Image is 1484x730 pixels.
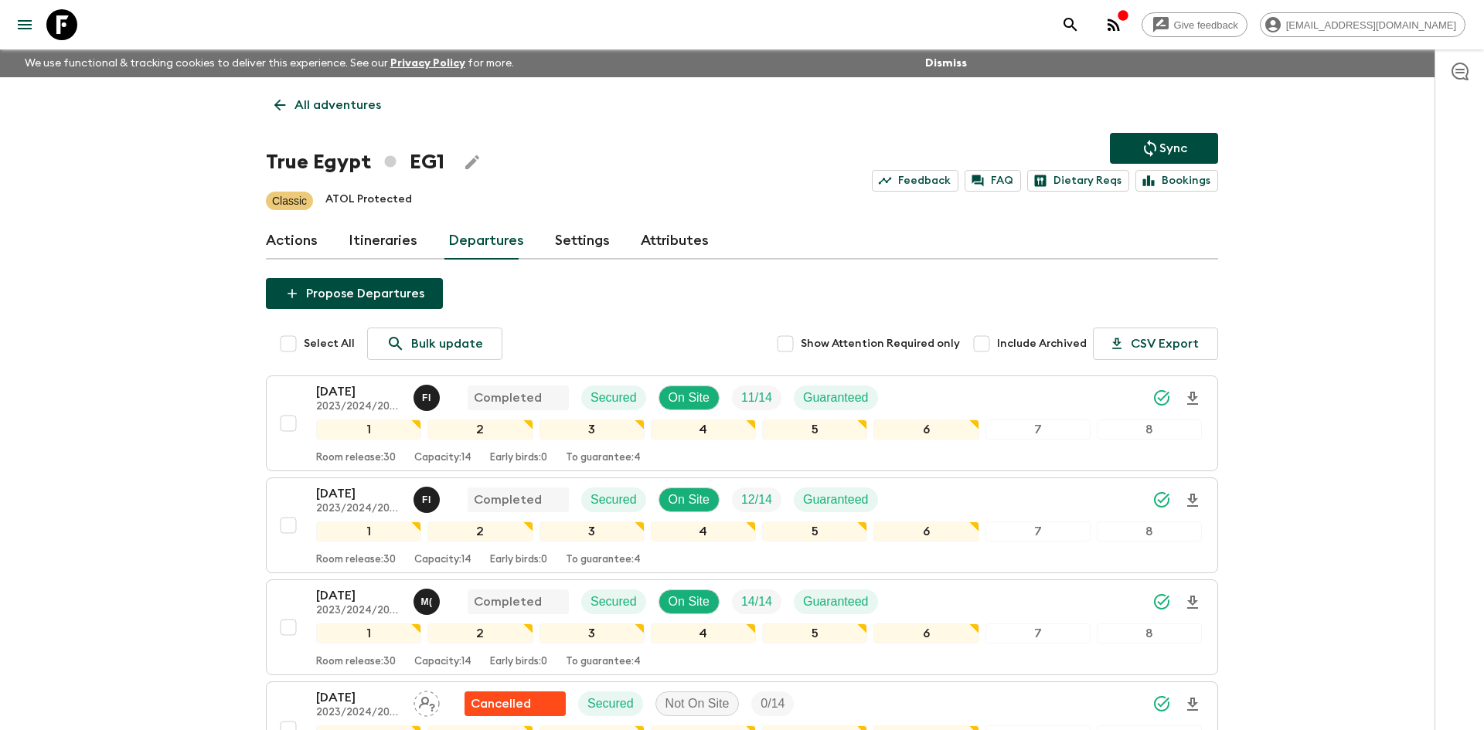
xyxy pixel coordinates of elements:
div: Secured [581,589,646,614]
span: Faten Ibrahim [414,389,443,402]
span: Give feedback [1166,19,1247,31]
div: 8 [1097,521,1202,542]
div: 3 [539,623,645,643]
a: Actions [266,222,318,260]
p: [DATE] [316,484,401,503]
div: On Site [659,589,720,614]
p: Early birds: 0 [490,452,547,464]
span: Show Attention Required only [801,336,960,351]
div: 7 [985,521,1091,542]
button: menu [9,9,40,40]
span: Include Archived [997,336,1087,351]
span: [EMAIL_ADDRESS][DOMAIN_NAME] [1278,19,1465,31]
svg: Download Onboarding [1183,695,1202,714]
p: Not On Site [665,694,730,713]
p: Secured [587,694,634,713]
a: Bookings [1135,170,1218,192]
span: Faten Ibrahim [414,491,443,504]
p: 12 / 14 [741,491,772,509]
p: To guarantee: 4 [566,452,641,464]
a: Itineraries [349,222,417,260]
button: CSV Export [1093,328,1218,360]
div: 1 [316,419,421,440]
p: To guarantee: 4 [566,554,641,566]
p: ATOL Protected [325,192,412,210]
span: Migo (Maged) Nabil [414,593,443,606]
p: Guaranteed [803,389,869,407]
div: 8 [1097,623,1202,643]
button: Propose Departures [266,278,443,309]
button: Dismiss [921,53,971,74]
p: Classic [272,193,307,209]
h1: True Egypt EG1 [266,147,444,178]
span: Assign pack leader [414,695,440,708]
p: Room release: 30 [316,656,396,668]
div: Trip Fill [732,385,781,410]
p: Capacity: 14 [414,656,471,668]
p: We use functional & tracking cookies to deliver this experience. See our for more. [19,49,520,77]
p: Capacity: 14 [414,452,471,464]
p: Secured [591,592,637,611]
a: All adventures [266,90,390,121]
div: 5 [762,623,867,643]
div: Flash Pack cancellation [465,691,566,716]
p: 2023/2024/2025 [316,503,401,515]
a: Bulk update [367,328,502,360]
div: 1 [316,623,421,643]
p: To guarantee: 4 [566,656,641,668]
p: Capacity: 14 [414,554,471,566]
a: Settings [555,222,610,260]
div: On Site [659,385,720,410]
p: Early birds: 0 [490,554,547,566]
div: 6 [873,623,979,643]
div: 6 [873,521,979,542]
div: Not On Site [655,691,740,716]
a: Dietary Reqs [1027,170,1129,192]
p: Room release: 30 [316,554,396,566]
svg: Synced Successfully [1152,491,1171,509]
p: Guaranteed [803,491,869,509]
div: 8 [1097,419,1202,440]
p: Completed [474,389,542,407]
p: [DATE] [316,382,401,401]
button: [DATE]2023/2024/2025Faten IbrahimCompletedSecuredOn SiteTrip FillGuaranteed12345678Room release:3... [266,375,1218,471]
a: Privacy Policy [390,58,465,69]
p: 2023/2024/2025 [316,401,401,413]
svg: Download Onboarding [1183,389,1202,408]
p: Early birds: 0 [490,656,547,668]
p: [DATE] [316,586,401,605]
p: 2023/2024/2025 [316,605,401,617]
p: 11 / 14 [741,389,772,407]
div: 3 [539,419,645,440]
p: Room release: 30 [316,452,396,464]
div: Trip Fill [732,589,781,614]
div: 2 [427,623,533,643]
p: Bulk update [411,334,483,353]
p: Secured [591,491,637,509]
p: Sync [1159,139,1187,158]
div: Secured [581,385,646,410]
p: 14 / 14 [741,592,772,611]
p: On Site [669,491,710,509]
div: 2 [427,419,533,440]
p: Secured [591,389,637,407]
div: [EMAIL_ADDRESS][DOMAIN_NAME] [1260,12,1465,37]
svg: Download Onboarding [1183,593,1202,612]
p: Completed [474,491,542,509]
svg: Download Onboarding [1183,491,1202,510]
svg: Synced Successfully [1152,592,1171,611]
button: [DATE]2023/2024/2025Migo (Maged) Nabil CompletedSecuredOn SiteTrip FillGuaranteed12345678Room rel... [266,579,1218,675]
a: Attributes [641,222,709,260]
div: 4 [651,521,756,542]
div: Secured [578,691,643,716]
p: Guaranteed [803,592,869,611]
p: Cancelled [471,694,531,713]
svg: Synced Successfully [1152,694,1171,713]
div: 7 [985,623,1091,643]
a: Give feedback [1142,12,1247,37]
div: 4 [651,419,756,440]
span: Select All [304,336,355,351]
p: On Site [669,389,710,407]
a: Departures [448,222,524,260]
div: 5 [762,419,867,440]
